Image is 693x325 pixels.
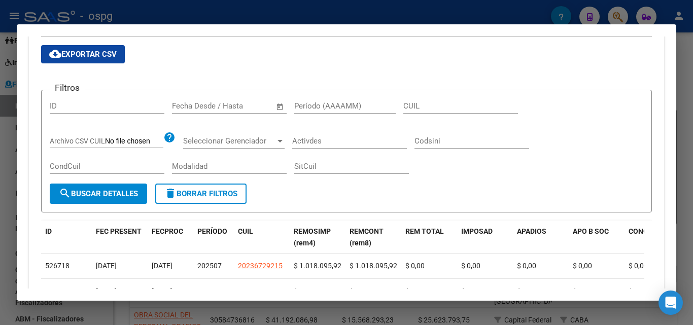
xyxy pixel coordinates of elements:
datatable-header-cell: FEC PRESENT [92,221,148,254]
input: Archivo CSV CUIL [105,137,163,146]
span: REMCONT (rem8) [350,227,384,247]
button: Open calendar [274,101,286,113]
span: $ 0,00 [461,262,480,270]
span: $ 0,00 [517,262,536,270]
span: $ 0,00 [629,262,648,270]
span: Borrar Filtros [164,189,237,198]
h3: Filtros [50,82,85,93]
span: FECPROC [152,227,183,235]
span: Seleccionar Gerenciador [183,136,275,146]
datatable-header-cell: ID [41,221,92,254]
span: $ 0,00 [517,287,536,295]
span: ID [45,227,52,235]
span: $ 0,00 [461,287,480,295]
datatable-header-cell: APO B SOC [569,221,625,254]
span: REM TOTAL [405,227,444,235]
span: PERÍODO [197,227,227,235]
mat-icon: search [59,187,71,199]
button: Buscar Detalles [50,184,147,204]
span: 526717 [45,287,70,295]
span: IMPOSAD [461,227,493,235]
span: Archivo CSV CUIL [50,137,105,145]
datatable-header-cell: FECPROC [148,221,193,254]
span: 20236729215 [238,262,283,270]
span: $ 0,00 [573,262,592,270]
span: APADIOS [517,227,546,235]
mat-icon: delete [164,187,177,199]
datatable-header-cell: IMPOSAD [457,221,513,254]
span: 526718 [45,262,70,270]
span: $ 0,00 [573,287,592,295]
mat-icon: cloud_download [49,48,61,60]
span: $ 720.285,97 [350,287,391,295]
input: Start date [172,101,205,111]
span: Exportar CSV [49,50,117,59]
span: APO B SOC [573,227,609,235]
datatable-header-cell: PERÍODO [193,221,234,254]
span: [DATE] [96,287,117,295]
span: 202507 [197,287,222,295]
span: CUIL [238,227,253,235]
datatable-header-cell: CONOS [625,221,680,254]
span: CONOS [629,227,653,235]
span: REMOSIMP (rem4) [294,227,331,247]
datatable-header-cell: CUIL [234,221,290,254]
datatable-header-cell: APADIOS [513,221,569,254]
datatable-header-cell: REMOSIMP (rem4) [290,221,345,254]
span: [DATE] [152,262,172,270]
span: $ 1.018.095,92 [350,262,397,270]
span: $ 0,00 [405,287,425,295]
span: $ 1.018.095,92 [294,262,341,270]
datatable-header-cell: REM TOTAL [401,221,457,254]
button: Borrar Filtros [155,184,247,204]
span: $ 0,00 [405,262,425,270]
mat-icon: help [163,131,176,143]
span: [DATE] [96,262,117,270]
div: Open Intercom Messenger [659,291,683,315]
span: $ 0,00 [629,287,648,295]
span: $ 720.285,97 [294,287,335,295]
span: Buscar Detalles [59,189,138,198]
span: 202507 [197,262,222,270]
span: [DATE] [152,287,172,295]
span: 20228791076 [238,287,283,295]
button: Exportar CSV [41,45,125,63]
input: End date [214,101,263,111]
datatable-header-cell: REMCONT (rem8) [345,221,401,254]
span: FEC PRESENT [96,227,142,235]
